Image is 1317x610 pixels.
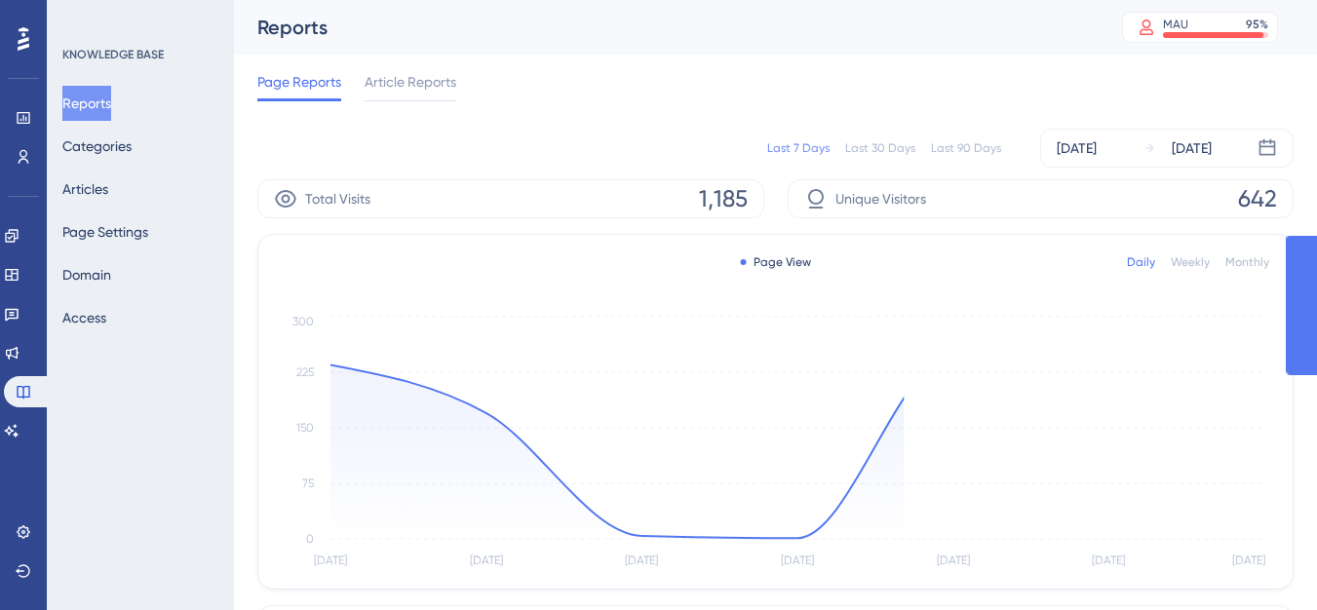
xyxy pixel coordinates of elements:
[1171,254,1210,270] div: Weekly
[62,257,111,292] button: Domain
[257,14,1073,41] div: Reports
[1246,17,1268,32] div: 95 %
[740,254,811,270] div: Page View
[1127,254,1155,270] div: Daily
[302,477,314,490] tspan: 75
[845,140,915,156] div: Last 30 Days
[62,172,108,207] button: Articles
[937,553,970,567] tspan: [DATE]
[306,532,314,546] tspan: 0
[62,86,111,121] button: Reports
[62,129,132,164] button: Categories
[1163,17,1188,32] div: MAU
[62,214,148,249] button: Page Settings
[470,553,503,567] tspan: [DATE]
[62,47,164,62] div: KNOWLEDGE BASE
[257,70,341,94] span: Page Reports
[1172,136,1212,160] div: [DATE]
[1238,183,1277,214] span: 642
[62,300,106,335] button: Access
[625,553,658,567] tspan: [DATE]
[305,187,370,210] span: Total Visits
[1225,254,1269,270] div: Monthly
[835,187,926,210] span: Unique Visitors
[296,365,314,379] tspan: 225
[1092,553,1125,567] tspan: [DATE]
[931,140,1001,156] div: Last 90 Days
[292,315,314,328] tspan: 300
[1057,136,1097,160] div: [DATE]
[314,553,347,567] tspan: [DATE]
[699,183,748,214] span: 1,185
[365,70,456,94] span: Article Reports
[1235,533,1294,591] iframe: UserGuiding AI Assistant Launcher
[781,553,814,567] tspan: [DATE]
[296,421,314,435] tspan: 150
[767,140,830,156] div: Last 7 Days
[1232,553,1265,567] tspan: [DATE]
